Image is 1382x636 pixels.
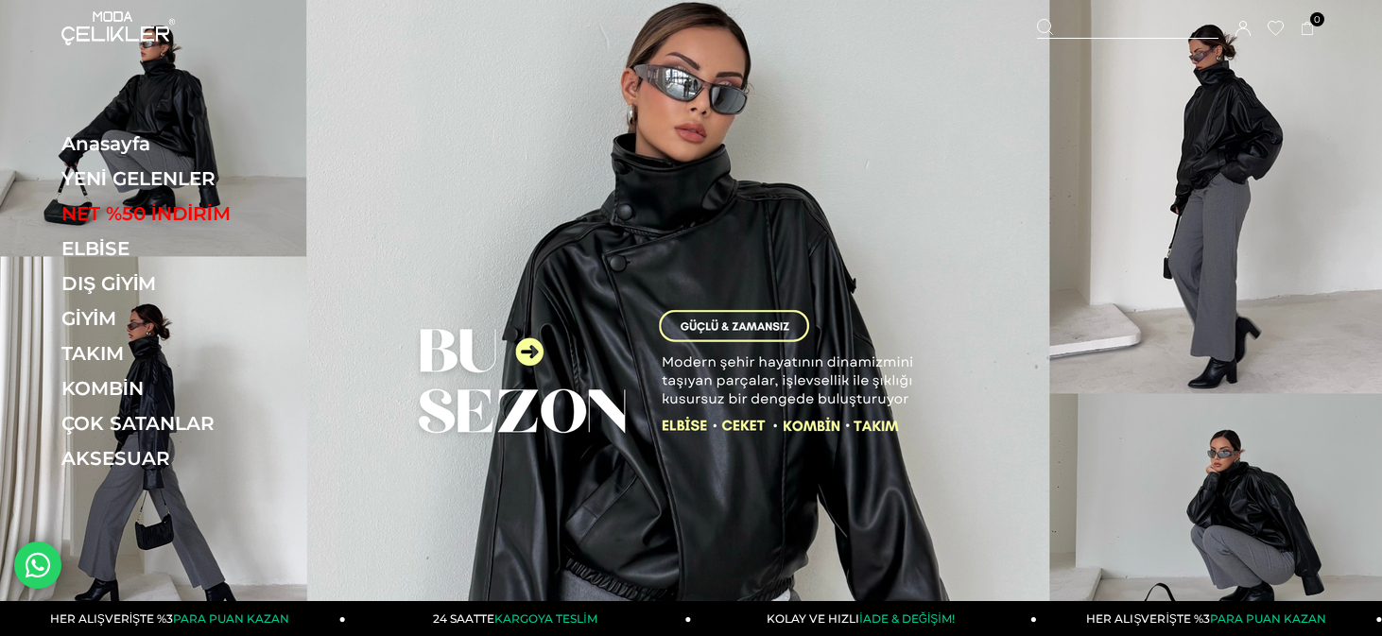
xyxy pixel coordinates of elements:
[691,601,1037,636] a: KOLAY VE HIZLIİADE & DEĞİŞİM!
[1301,22,1315,36] a: 0
[1210,611,1326,626] span: PARA PUAN KAZAN
[61,167,321,190] a: YENİ GELENLER
[61,272,321,295] a: DIŞ GİYİM
[61,11,175,45] img: logo
[1310,12,1324,26] span: 0
[494,611,596,626] span: KARGOYA TESLİM
[61,237,321,260] a: ELBİSE
[61,132,321,155] a: Anasayfa
[61,342,321,365] a: TAKIM
[346,601,692,636] a: 24 SAATTEKARGOYA TESLİM
[61,447,321,470] a: AKSESUAR
[61,202,321,225] a: NET %50 İNDİRİM
[859,611,954,626] span: İADE & DEĞİŞİM!
[61,412,321,435] a: ÇOK SATANLAR
[173,611,289,626] span: PARA PUAN KAZAN
[61,307,321,330] a: GİYİM
[61,377,321,400] a: KOMBİN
